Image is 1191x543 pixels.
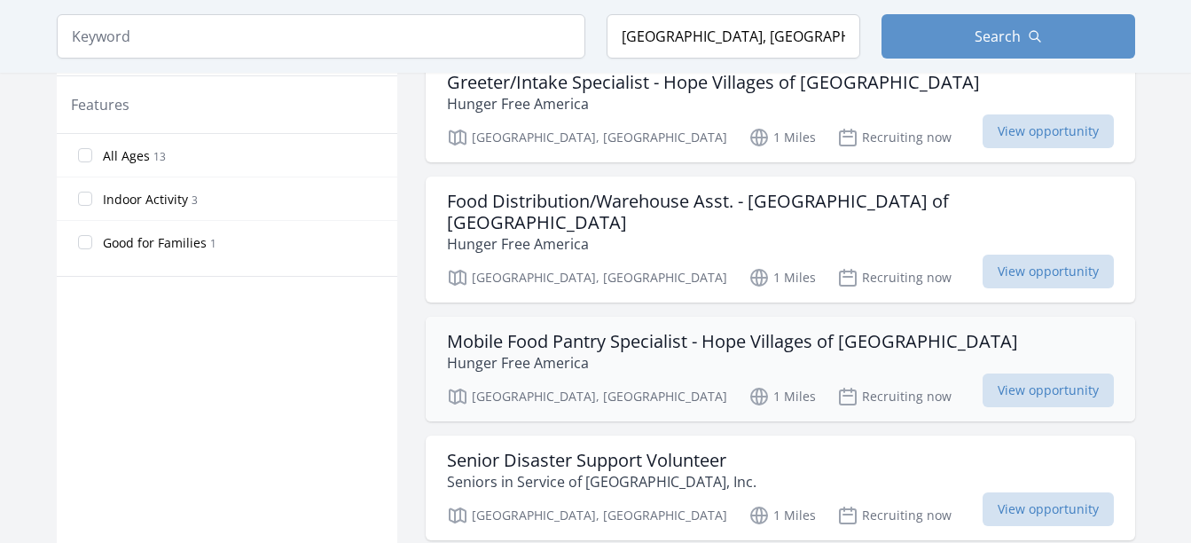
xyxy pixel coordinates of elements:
[426,317,1135,421] a: Mobile Food Pantry Specialist - Hope Villages of [GEOGRAPHIC_DATA] Hunger Free America [GEOGRAPHI...
[426,58,1135,162] a: Greeter/Intake Specialist - Hope Villages of [GEOGRAPHIC_DATA] Hunger Free America [GEOGRAPHIC_DA...
[975,26,1021,47] span: Search
[983,255,1114,288] span: View opportunity
[748,386,816,407] p: 1 Miles
[447,127,727,148] p: [GEOGRAPHIC_DATA], [GEOGRAPHIC_DATA]
[837,267,952,288] p: Recruiting now
[748,505,816,526] p: 1 Miles
[103,234,207,252] span: Good for Families
[447,471,756,492] p: Seniors in Service of [GEOGRAPHIC_DATA], Inc.
[983,492,1114,526] span: View opportunity
[447,267,727,288] p: [GEOGRAPHIC_DATA], [GEOGRAPHIC_DATA]
[837,127,952,148] p: Recruiting now
[447,505,727,526] p: [GEOGRAPHIC_DATA], [GEOGRAPHIC_DATA]
[103,191,188,209] span: Indoor Activity
[447,386,727,407] p: [GEOGRAPHIC_DATA], [GEOGRAPHIC_DATA]
[447,331,1018,352] h3: Mobile Food Pantry Specialist - Hope Villages of [GEOGRAPHIC_DATA]
[983,374,1114,407] span: View opportunity
[153,149,166,164] span: 13
[748,267,816,288] p: 1 Miles
[447,450,756,471] h3: Senior Disaster Support Volunteer
[447,233,1114,255] p: Hunger Free America
[103,147,150,165] span: All Ages
[447,72,980,93] h3: Greeter/Intake Specialist - Hope Villages of [GEOGRAPHIC_DATA]
[192,193,198,208] span: 3
[447,191,1114,233] h3: Food Distribution/Warehouse Asst. - [GEOGRAPHIC_DATA] of [GEOGRAPHIC_DATA]
[71,94,129,115] legend: Features
[607,14,860,59] input: Location
[426,436,1135,540] a: Senior Disaster Support Volunteer Seniors in Service of [GEOGRAPHIC_DATA], Inc. [GEOGRAPHIC_DATA]...
[983,114,1114,148] span: View opportunity
[57,14,585,59] input: Keyword
[837,386,952,407] p: Recruiting now
[881,14,1135,59] button: Search
[78,192,92,206] input: Indoor Activity 3
[447,93,980,114] p: Hunger Free America
[78,235,92,249] input: Good for Families 1
[210,236,216,251] span: 1
[447,352,1018,374] p: Hunger Free America
[78,148,92,162] input: All Ages 13
[426,177,1135,303] a: Food Distribution/Warehouse Asst. - [GEOGRAPHIC_DATA] of [GEOGRAPHIC_DATA] Hunger Free America [G...
[837,505,952,526] p: Recruiting now
[748,127,816,148] p: 1 Miles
